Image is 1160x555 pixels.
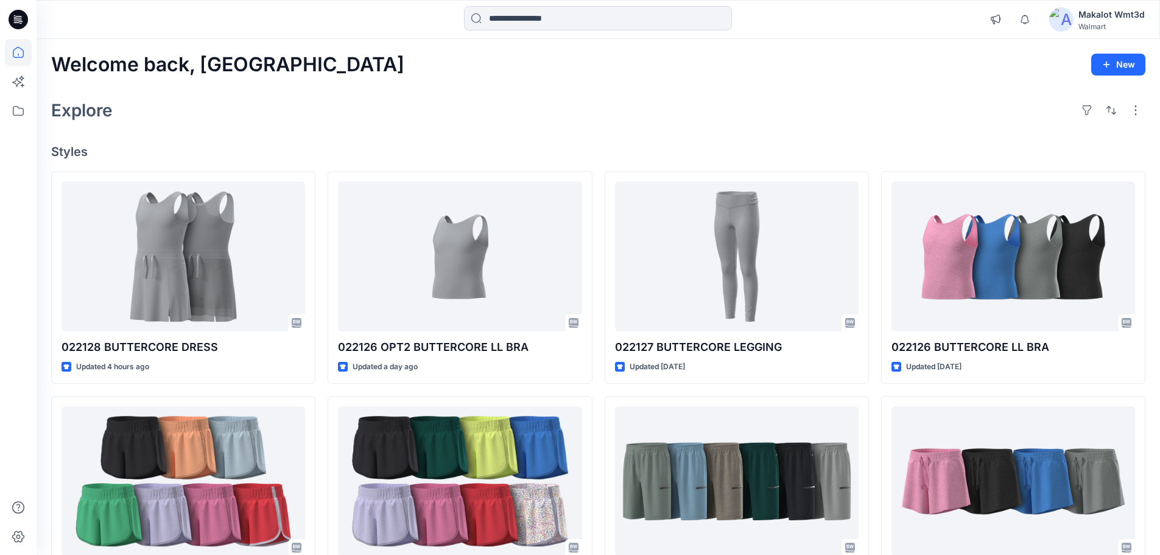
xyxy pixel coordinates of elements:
p: Updated [DATE] [630,361,685,373]
button: New [1091,54,1145,76]
p: 022128 BUTTERCORE DRESS [62,339,305,356]
a: 022126 OPT2 BUTTERCORE LL BRA [338,182,582,332]
a: 022128 BUTTERCORE DRESS [62,182,305,332]
p: Updated 4 hours ago [76,361,149,373]
div: Walmart [1078,22,1145,31]
p: 022126 BUTTERCORE LL BRA [891,339,1135,356]
div: Makalot Wmt3d [1078,7,1145,22]
h4: Styles [51,144,1145,159]
p: Updated a day ago [353,361,418,373]
p: 022127 BUTTERCORE LEGGING [615,339,859,356]
img: avatar [1049,7,1074,32]
h2: Explore [51,101,113,120]
a: 022127 BUTTERCORE LEGGING [615,182,859,332]
p: Updated [DATE] [906,361,961,373]
p: 022126 OPT2 BUTTERCORE LL BRA [338,339,582,356]
h2: Welcome back, [GEOGRAPHIC_DATA] [51,54,404,76]
a: 022126 BUTTERCORE LL BRA [891,182,1135,332]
